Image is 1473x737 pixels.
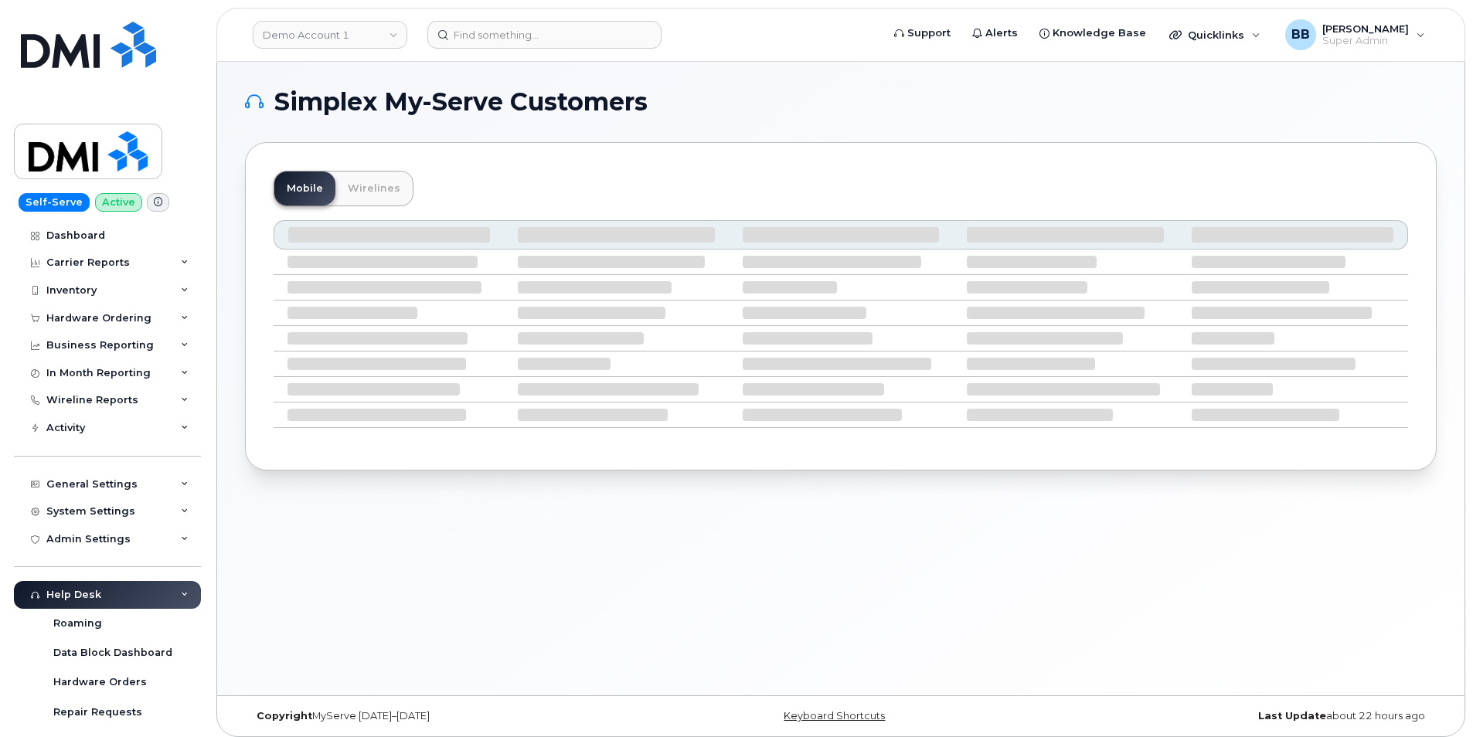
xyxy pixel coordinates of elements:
a: Mobile [274,172,335,205]
span: Simplex My-Serve Customers [274,90,648,114]
a: Keyboard Shortcuts [784,710,885,722]
a: Wirelines [335,172,413,205]
strong: Copyright [257,710,312,722]
div: MyServe [DATE]–[DATE] [245,710,642,722]
strong: Last Update [1258,710,1326,722]
div: about 22 hours ago [1039,710,1437,722]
